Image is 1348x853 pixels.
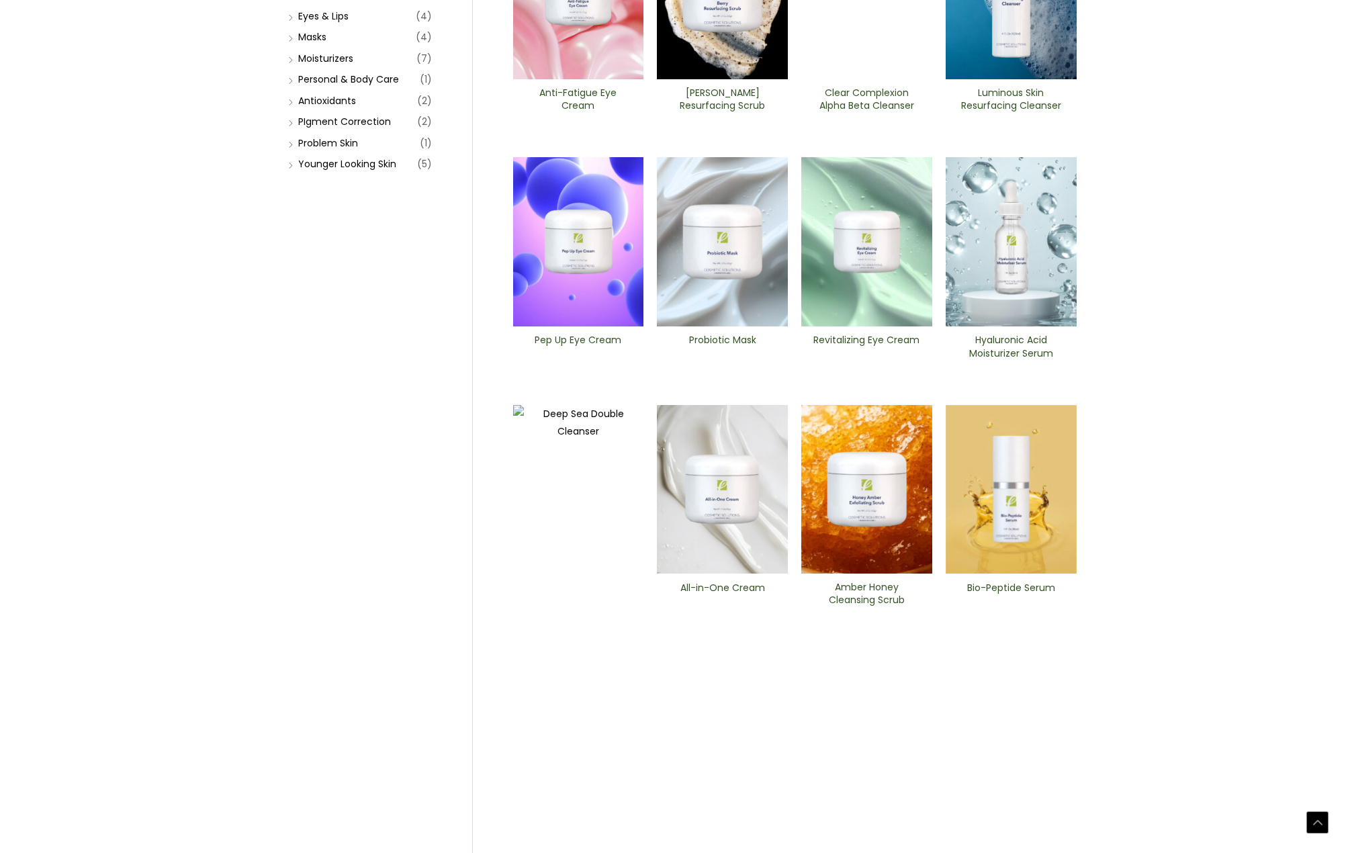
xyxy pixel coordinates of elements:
a: Clear Complexion Alpha Beta ​Cleanser [813,87,921,117]
img: Amber Honey Cleansing Scrub [801,405,932,574]
h2: All-in-One ​Cream [668,582,776,607]
img: Probiotic Mask [657,157,788,326]
span: (1) [420,70,432,89]
a: All-in-One ​Cream [668,582,776,612]
h2: Amber Honey Cleansing Scrub [813,581,921,607]
img: Hyaluronic moisturizer Serum [946,157,1077,326]
span: (4) [416,28,432,46]
img: Pep Up Eye Cream [513,157,644,326]
span: (1) [420,134,432,152]
a: PIgment Correction [298,115,391,128]
a: Bio-Peptide ​Serum [957,582,1065,612]
span: (2) [417,112,432,131]
h2: Pep Up Eye Cream [524,334,632,359]
img: Bio-Peptide ​Serum [946,405,1077,574]
a: Pep Up Eye Cream [524,334,632,364]
a: Revitalizing ​Eye Cream [813,334,921,364]
h2: Revitalizing ​Eye Cream [813,334,921,359]
a: Hyaluronic Acid Moisturizer Serum [957,334,1065,364]
h2: Luminous Skin Resurfacing ​Cleanser [957,87,1065,112]
a: Probiotic Mask [668,334,776,364]
h2: Clear Complexion Alpha Beta ​Cleanser [813,87,921,112]
a: Younger Looking Skin [298,157,396,171]
a: Moisturizers [298,52,353,65]
span: (4) [416,7,432,26]
h2: Probiotic Mask [668,334,776,359]
span: (7) [416,49,432,68]
a: Antioxidants [298,94,356,107]
span: (2) [417,91,432,110]
h2: Hyaluronic Acid Moisturizer Serum [957,334,1065,359]
a: Amber Honey Cleansing Scrub [813,581,921,611]
a: Personal & Body Care [298,73,399,86]
h2: Anti-Fatigue Eye Cream [524,87,632,112]
a: Anti-Fatigue Eye Cream [524,87,632,117]
a: Problem Skin [298,136,358,150]
h2: Bio-Peptide ​Serum [957,582,1065,607]
img: Revitalizing ​Eye Cream [801,157,932,326]
span: (5) [417,154,432,173]
h2: [PERSON_NAME] Resurfacing Scrub [668,87,776,112]
a: [PERSON_NAME] Resurfacing Scrub [668,87,776,117]
a: Masks [298,30,326,44]
a: Eyes & Lips [298,9,349,23]
img: All In One Cream [657,405,788,574]
a: Luminous Skin Resurfacing ​Cleanser [957,87,1065,117]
